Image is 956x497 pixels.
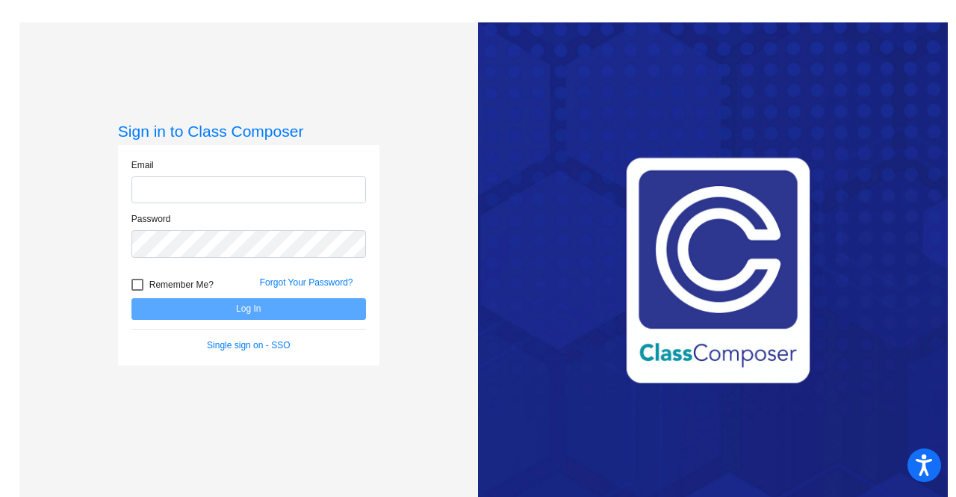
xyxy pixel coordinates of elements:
[131,212,171,226] label: Password
[260,277,353,288] a: Forgot Your Password?
[131,298,366,320] button: Log In
[118,122,379,141] h3: Sign in to Class Composer
[149,276,214,294] span: Remember Me?
[131,158,154,172] label: Email
[207,340,290,351] a: Single sign on - SSO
